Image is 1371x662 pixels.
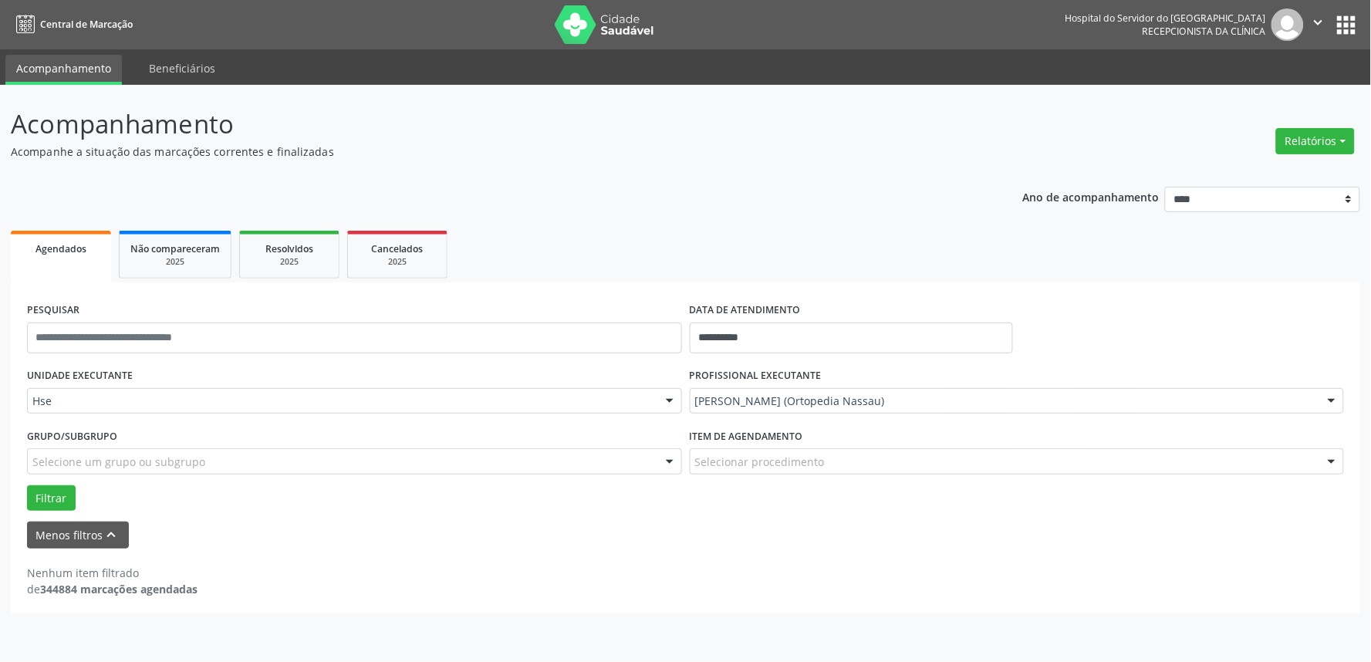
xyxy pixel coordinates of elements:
[27,299,79,323] label: PESQUISAR
[359,256,436,268] div: 2025
[138,55,226,82] a: Beneficiários
[27,364,133,388] label: UNIDADE EXECUTANTE
[1310,14,1327,31] i: 
[1271,8,1304,41] img: img
[130,256,220,268] div: 2025
[251,256,328,268] div: 2025
[40,582,198,596] strong: 344884 marcações agendadas
[1276,128,1355,154] button: Relatórios
[103,526,120,543] i: keyboard_arrow_up
[1304,8,1333,41] button: 
[695,393,1313,409] span: [PERSON_NAME] (Ortopedia Nassau)
[1065,12,1266,25] div: Hospital do Servidor do [GEOGRAPHIC_DATA]
[40,18,133,31] span: Central de Marcação
[27,485,76,512] button: Filtrar
[5,55,122,85] a: Acompanhamento
[265,242,313,255] span: Resolvidos
[27,522,129,549] button: Menos filtroskeyboard_arrow_up
[690,424,803,448] label: Item de agendamento
[695,454,825,470] span: Selecionar procedimento
[27,424,117,448] label: Grupo/Subgrupo
[1023,187,1160,206] p: Ano de acompanhamento
[11,12,133,37] a: Central de Marcação
[35,242,86,255] span: Agendados
[1333,12,1360,39] button: apps
[27,581,198,597] div: de
[11,144,955,160] p: Acompanhe a situação das marcações correntes e finalizadas
[690,299,801,323] label: DATA DE ATENDIMENTO
[27,565,198,581] div: Nenhum item filtrado
[372,242,424,255] span: Cancelados
[32,454,205,470] span: Selecione um grupo ou subgrupo
[32,393,650,409] span: Hse
[690,364,822,388] label: PROFISSIONAL EXECUTANTE
[1143,25,1266,38] span: Recepcionista da clínica
[11,105,955,144] p: Acompanhamento
[130,242,220,255] span: Não compareceram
